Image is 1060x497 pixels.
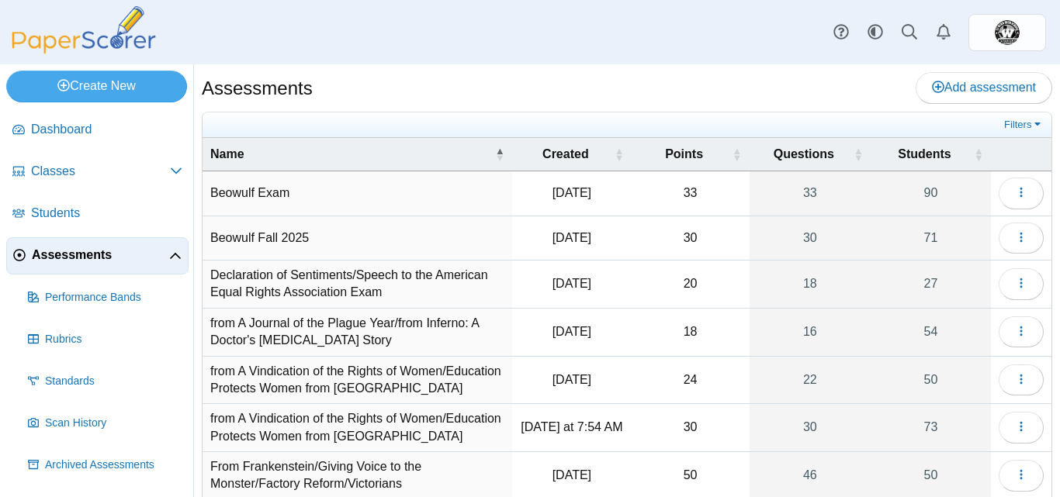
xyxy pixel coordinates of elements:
a: 90 [871,171,991,215]
span: Classes [31,163,170,180]
span: Created : Activate to sort [615,147,624,162]
a: Archived Assessments [22,447,189,484]
td: 24 [632,357,750,405]
a: 16 [750,309,871,356]
time: Aug 26, 2024 at 8:44 AM [553,186,591,199]
a: 18 [750,261,871,308]
td: from A Journal of the Plague Year/from Inferno: A Doctor's [MEDICAL_DATA] Story [203,309,512,357]
img: ps.xvvVYnLikkKREtVi [995,20,1020,45]
a: 50 [871,357,991,404]
td: Declaration of Sentiments/Speech to the American Equal Rights Association Exam [203,261,512,309]
span: Rubrics [45,332,182,347]
span: Dashboard [31,121,182,138]
h1: Assessments [202,75,313,102]
time: May 7, 2025 at 8:12 AM [553,325,591,338]
span: Points : Activate to sort [733,147,742,162]
td: from A Vindication of the Rights of Women/Education Protects Women from [GEOGRAPHIC_DATA] [203,357,512,405]
a: 73 [871,404,991,451]
span: Archived Assessments [45,457,182,473]
span: Standards [45,374,182,389]
time: Aug 25, 2025 at 7:35 AM [553,231,591,244]
time: May 12, 2025 at 2:15 PM [553,468,591,481]
span: Name [210,146,492,163]
time: Apr 14, 2025 at 8:38 AM [553,277,591,290]
a: 54 [871,309,991,356]
a: Add assessment [916,72,1052,103]
td: Beowulf Fall 2025 [203,216,512,261]
time: Apr 9, 2025 at 7:27 AM [553,373,591,386]
time: Oct 7, 2025 at 7:54 AM [521,420,622,433]
a: Scan History [22,405,189,442]
span: Questions : Activate to sort [854,147,863,162]
a: 33 [750,171,871,215]
a: 30 [750,404,871,451]
span: Points [639,146,729,163]
a: Alerts [927,16,961,50]
span: Assessments [32,247,169,264]
span: Created [520,146,611,163]
span: Performance Bands [45,290,182,305]
a: Dashboard [6,112,189,149]
td: Beowulf Exam [203,171,512,216]
a: Performance Bands [22,279,189,316]
td: 18 [632,309,750,357]
span: Questions [757,146,850,163]
a: 22 [750,357,871,404]
span: Name : Activate to invert sorting [495,147,504,162]
a: 30 [750,216,871,260]
a: Students [6,195,189,233]
a: Rubrics [22,321,189,358]
td: from A Vindication of the Rights of Women/Education Protects Women from [GEOGRAPHIC_DATA] [203,404,512,452]
span: Add assessment [932,81,1036,94]
a: Filters [1000,117,1048,133]
img: PaperScorer [6,6,161,53]
a: Standards [22,363,189,400]
a: 27 [871,261,991,308]
span: Students [31,205,182,222]
span: EDUARDO HURTADO [995,20,1020,45]
td: 30 [632,216,750,261]
a: Assessments [6,237,189,274]
a: Classes [6,154,189,191]
span: Students : Activate to sort [974,147,983,162]
a: 71 [871,216,991,260]
a: PaperScorer [6,43,161,56]
span: Students [878,146,971,163]
span: Scan History [45,416,182,431]
a: ps.xvvVYnLikkKREtVi [968,14,1046,51]
a: Create New [6,71,187,102]
td: 20 [632,261,750,309]
td: 30 [632,404,750,452]
td: 33 [632,171,750,216]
